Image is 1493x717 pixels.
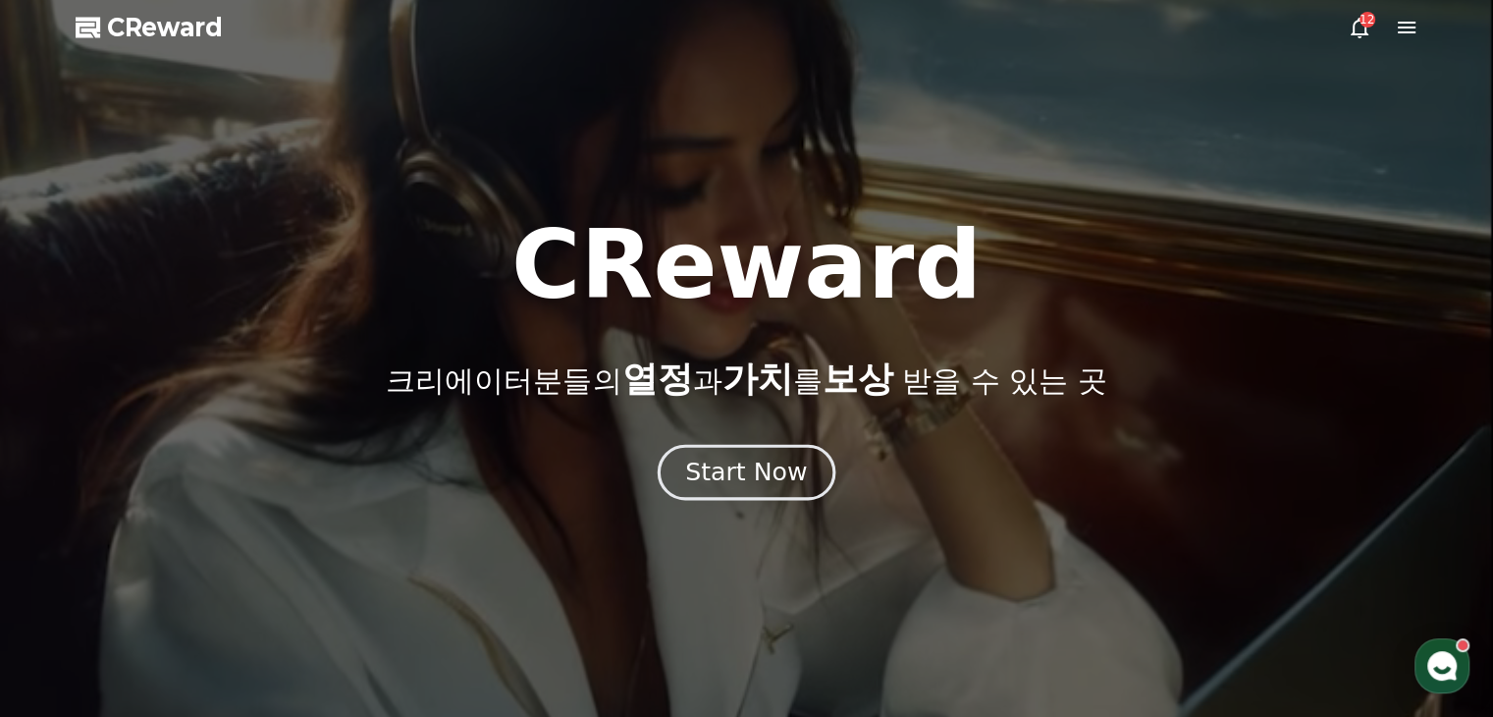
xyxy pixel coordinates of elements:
button: Start Now [658,445,835,501]
span: 대화 [180,584,203,600]
span: 가치 [721,358,792,399]
span: 홈 [62,583,74,599]
span: CReward [107,12,223,43]
span: 설정 [303,583,327,599]
div: Start Now [685,456,807,489]
p: 크리에이터분들의 과 를 받을 수 있는 곳 [386,359,1106,399]
span: 열정 [621,358,692,399]
a: 설정 [253,554,377,603]
a: CReward [76,12,223,43]
a: 12 [1348,16,1371,39]
h1: CReward [511,218,982,312]
a: Start Now [662,466,831,484]
div: 12 [1360,12,1375,28]
a: 홈 [6,554,130,603]
span: 보상 [822,358,892,399]
a: 대화 [130,554,253,603]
